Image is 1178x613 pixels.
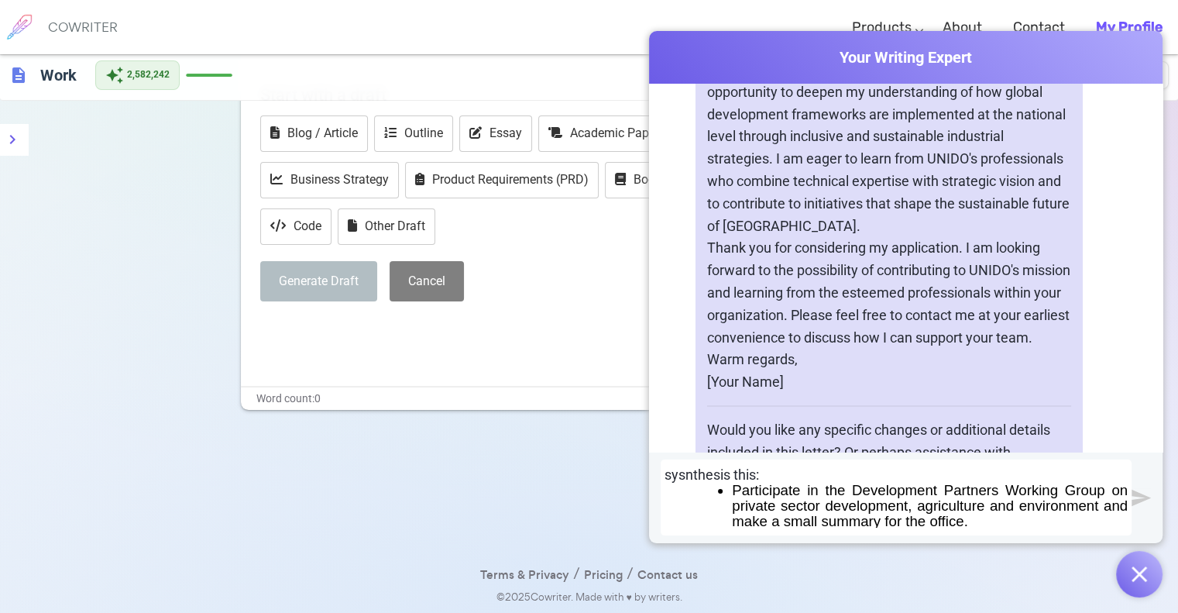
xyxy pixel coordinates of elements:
span: / [623,563,637,584]
button: Cancel [390,261,464,302]
div: Word count: 0 [241,387,938,410]
a: Products [852,5,912,50]
img: Send [1132,488,1151,508]
p: I am particularly excited about the prospect of engaging in special emerging projects that will e... [707,13,1071,236]
a: Contact us [637,564,698,587]
button: Outline [374,115,453,152]
a: About [943,5,982,50]
button: Product Requirements (PRD) [405,162,599,198]
span: Participate in the Development Partners Working Group on private sector development, agriculture ... [732,482,1128,529]
p: Would you like any specific changes or additional details included in this letter? Or perhaps ass... [707,418,1071,485]
a: Terms & Privacy [480,564,569,587]
h6: COWRITER [48,20,118,34]
button: Business Strategy [260,162,399,198]
a: My Profile [1096,5,1163,50]
div: sysnthesis this: [665,467,1128,528]
button: Essay [459,115,532,152]
a: Pricing [584,564,623,587]
button: Generate Draft [260,261,377,302]
span: 2,582,242 [127,67,170,83]
span: Your Writing Expert [649,46,1163,69]
button: Book Report [605,162,710,198]
a: Contact [1013,5,1065,50]
button: Blog / Article [260,115,368,152]
p: Warm regards, [707,348,1071,370]
button: Academic Paper [538,115,669,152]
img: Open chat [1132,567,1147,582]
button: Code [260,208,331,245]
p: Thank you for considering my application. I am looking forward to the possibility of contributing... [707,236,1071,348]
b: My Profile [1096,19,1163,36]
h6: Click to edit title [34,60,83,91]
span: auto_awesome [105,66,124,84]
span: / [569,563,584,584]
span: description [9,66,28,84]
button: Other Draft [338,208,435,245]
p: [Your Name] [707,370,1071,393]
